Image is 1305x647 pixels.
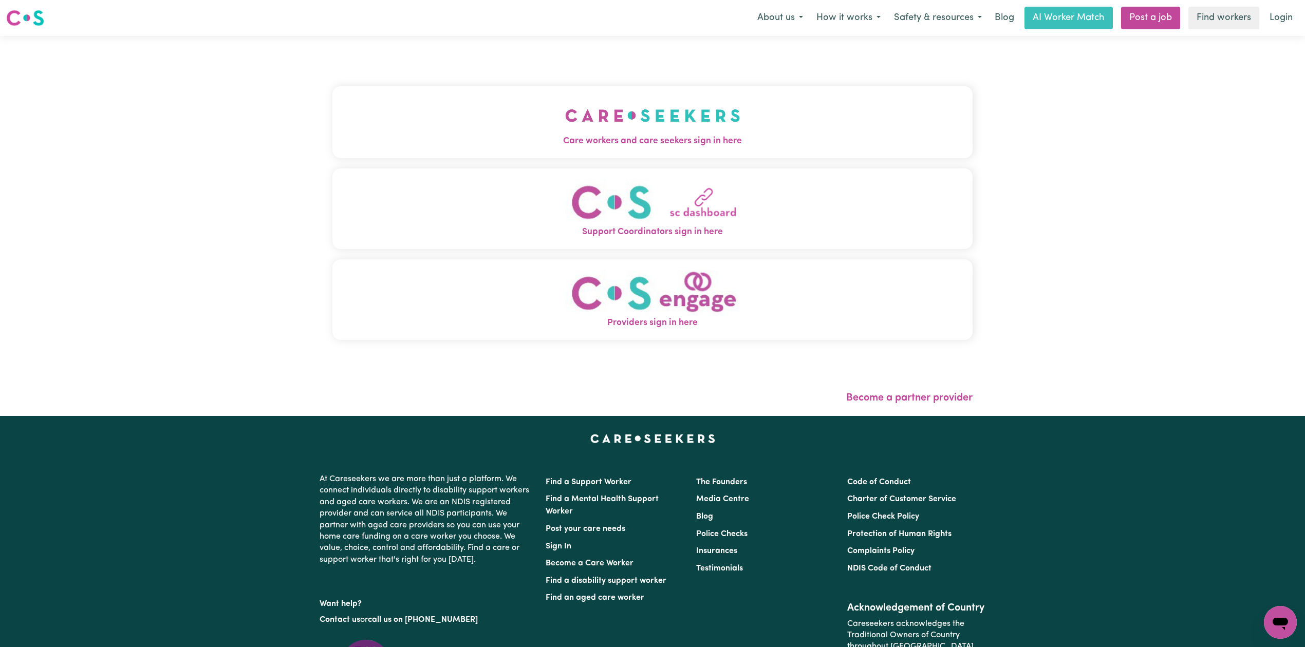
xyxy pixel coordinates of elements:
a: Insurances [696,547,737,555]
a: Login [1263,7,1299,29]
a: Blog [989,7,1020,29]
span: Care workers and care seekers sign in here [332,135,973,148]
p: or [320,610,533,630]
a: Testimonials [696,564,743,573]
a: Find workers [1188,7,1259,29]
a: Complaints Policy [847,547,915,555]
a: Media Centre [696,495,749,503]
a: AI Worker Match [1024,7,1113,29]
a: Post your care needs [546,525,625,533]
iframe: Button to launch messaging window [1264,606,1297,639]
a: Blog [696,512,713,521]
a: Post a job [1121,7,1180,29]
a: Find an aged care worker [546,594,644,602]
a: Code of Conduct [847,478,911,486]
span: Providers sign in here [332,316,973,330]
a: Protection of Human Rights [847,530,952,538]
img: Careseekers logo [6,9,44,27]
a: Contact us [320,616,360,624]
a: Become a partner provider [846,393,973,403]
h2: Acknowledgement of Country [847,602,985,614]
button: Support Coordinators sign in here [332,168,973,249]
a: Police Check Policy [847,512,919,521]
span: Support Coordinators sign in here [332,225,973,239]
p: Want help? [320,594,533,610]
a: Careseekers home page [590,434,715,443]
button: Safety & resources [887,7,989,29]
a: Become a Care Worker [546,559,633,567]
a: The Founders [696,478,747,486]
button: Providers sign in here [332,259,973,340]
a: Find a Mental Health Support Worker [546,495,659,516]
a: NDIS Code of Conduct [847,564,931,573]
a: Find a Support Worker [546,478,631,486]
a: Charter of Customer Service [847,495,956,503]
a: Sign In [546,542,571,550]
a: Police Checks [696,530,748,538]
p: At Careseekers we are more than just a platform. We connect individuals directly to disability su... [320,469,533,569]
button: Care workers and care seekers sign in here [332,86,973,158]
button: About us [751,7,810,29]
a: Careseekers logo [6,6,44,30]
a: call us on [PHONE_NUMBER] [368,616,478,624]
a: Find a disability support worker [546,577,666,585]
button: How it works [810,7,887,29]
